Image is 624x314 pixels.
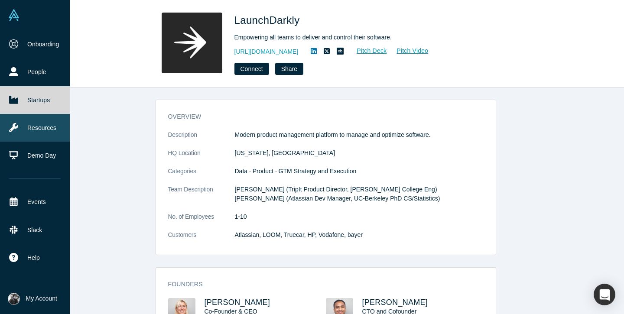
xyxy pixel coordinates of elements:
span: Help [27,253,40,262]
p: Modern product management platform to manage and optimize software. [235,130,484,139]
a: Pitch Video [387,46,429,56]
dt: Categories [168,167,235,185]
dt: Team Description [168,185,235,212]
span: Data · Product · GTM Strategy and Execution [235,168,357,175]
dd: [US_STATE], [GEOGRAPHIC_DATA] [235,149,484,158]
img: Alchemist Vault Logo [8,9,20,21]
dt: HQ Location [168,149,235,167]
img: LaunchDarkly's Logo [162,13,222,73]
dd: Atlassian, LOOM, Truecar, HP, Vodafone, bayer [235,230,484,240]
button: Share [275,63,303,75]
h3: Founders [168,280,471,289]
button: My Account [8,293,57,305]
button: Connect [234,63,269,75]
div: Empowering all teams to deliver and control their software. [234,33,477,42]
a: [URL][DOMAIN_NAME] [234,47,299,56]
a: [PERSON_NAME] [205,298,270,307]
img: Rohan Khameshra's Account [8,293,20,305]
a: Pitch Deck [347,46,387,56]
span: My Account [26,294,57,303]
h3: overview [168,112,471,121]
dt: Customers [168,230,235,249]
span: LaunchDarkly [234,14,303,26]
p: [PERSON_NAME] (TripIt Product Director, [PERSON_NAME] College Eng) [PERSON_NAME] (Atlassian Dev M... [235,185,484,203]
dt: No. of Employees [168,212,235,230]
dd: 1-10 [235,212,484,221]
a: [PERSON_NAME] [362,298,428,307]
dt: Description [168,130,235,149]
